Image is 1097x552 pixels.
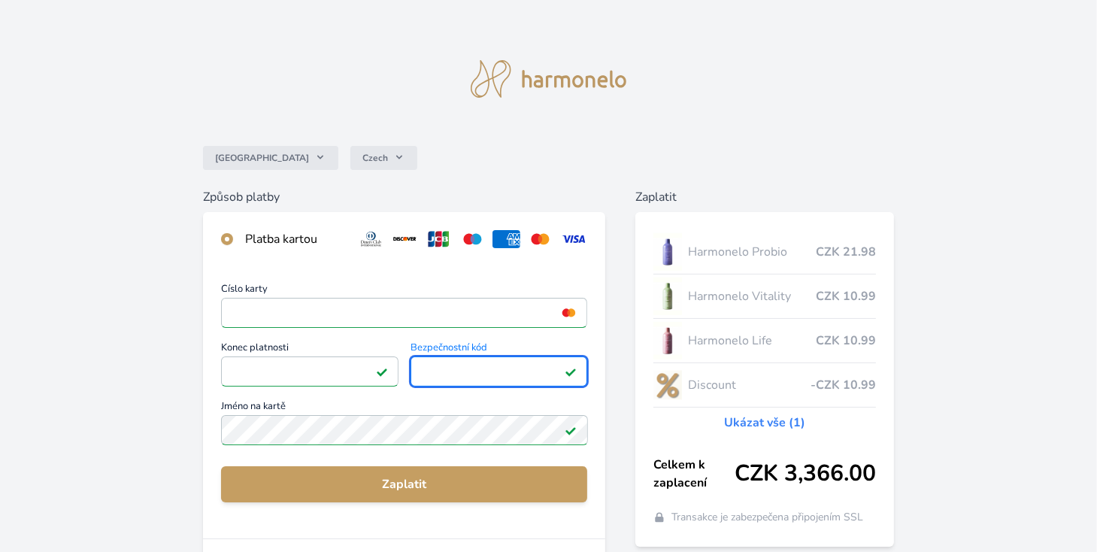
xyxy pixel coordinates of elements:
span: CZK 10.99 [816,332,876,350]
span: Konec platnosti [221,343,398,356]
img: mc.svg [526,230,554,248]
span: Harmonelo Probio [688,243,816,261]
h6: Způsob platby [203,188,606,206]
img: logo.svg [471,60,627,98]
span: CZK 3,366.00 [735,460,876,487]
img: discount-lo.png [653,366,682,404]
img: mc [559,306,579,320]
span: Jméno na kartě [221,402,588,415]
img: CLEAN_VITALITY_se_stinem_x-lo.jpg [653,278,682,315]
iframe: Iframe pro datum vypršení platnosti [228,361,392,382]
iframe: Iframe pro číslo karty [228,302,581,323]
img: maestro.svg [459,230,486,248]
span: -CZK 10.99 [811,376,876,394]
span: Celkem k zaplacení [653,456,735,492]
img: visa.svg [560,230,588,248]
span: Harmonelo Life [688,332,816,350]
span: CZK 21.98 [816,243,876,261]
img: Platné pole [565,365,577,378]
img: discover.svg [391,230,419,248]
span: [GEOGRAPHIC_DATA] [215,152,309,164]
img: jcb.svg [425,230,453,248]
iframe: Iframe pro bezpečnostní kód [417,361,581,382]
img: CLEAN_LIFE_se_stinem_x-lo.jpg [653,322,682,359]
span: Discount [688,376,811,394]
img: amex.svg [492,230,520,248]
h6: Zaplatit [635,188,894,206]
span: Číslo karty [221,284,588,298]
img: diners.svg [357,230,385,248]
button: [GEOGRAPHIC_DATA] [203,146,338,170]
img: Platné pole [565,424,577,436]
span: Transakce je zabezpečena připojením SSL [671,510,863,525]
div: Platba kartou [245,230,345,248]
input: Jméno na kartěPlatné pole [221,415,588,445]
span: Harmonelo Vitality [688,287,816,305]
span: Bezpečnostní kód [411,343,588,356]
span: Czech [362,152,388,164]
img: Platné pole [376,365,388,378]
a: Ukázat vše (1) [724,414,805,432]
span: CZK 10.99 [816,287,876,305]
button: Czech [350,146,417,170]
img: CLEAN_PROBIO_se_stinem_x-lo.jpg [653,233,682,271]
button: Zaplatit [221,466,588,502]
span: Zaplatit [233,475,576,493]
